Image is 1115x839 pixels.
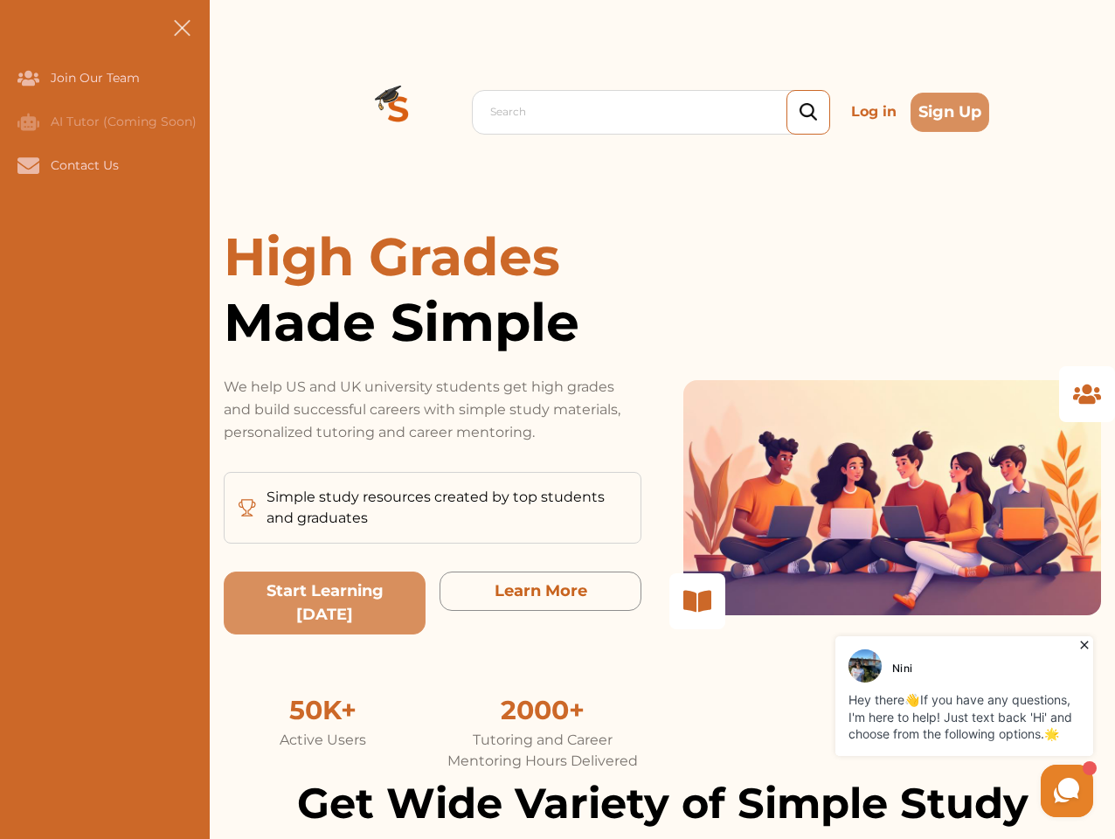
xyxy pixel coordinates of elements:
button: Sign Up [911,93,989,132]
iframe: HelpCrunch [696,632,1098,822]
p: Log in [844,94,904,129]
button: Learn More [440,572,641,611]
div: 2000+ [443,690,641,730]
div: 50K+ [224,690,422,730]
div: Tutoring and Career Mentoring Hours Delivered [443,730,641,772]
img: Logo [336,49,461,175]
span: High Grades [224,225,560,288]
span: Made Simple [224,289,641,355]
img: search_icon [800,103,817,121]
p: Simple study resources created by top students and graduates [267,487,627,529]
p: We help US and UK university students get high grades and build successful careers with simple st... [224,376,641,444]
button: Start Learning Today [224,572,426,634]
div: Active Users [224,730,422,751]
